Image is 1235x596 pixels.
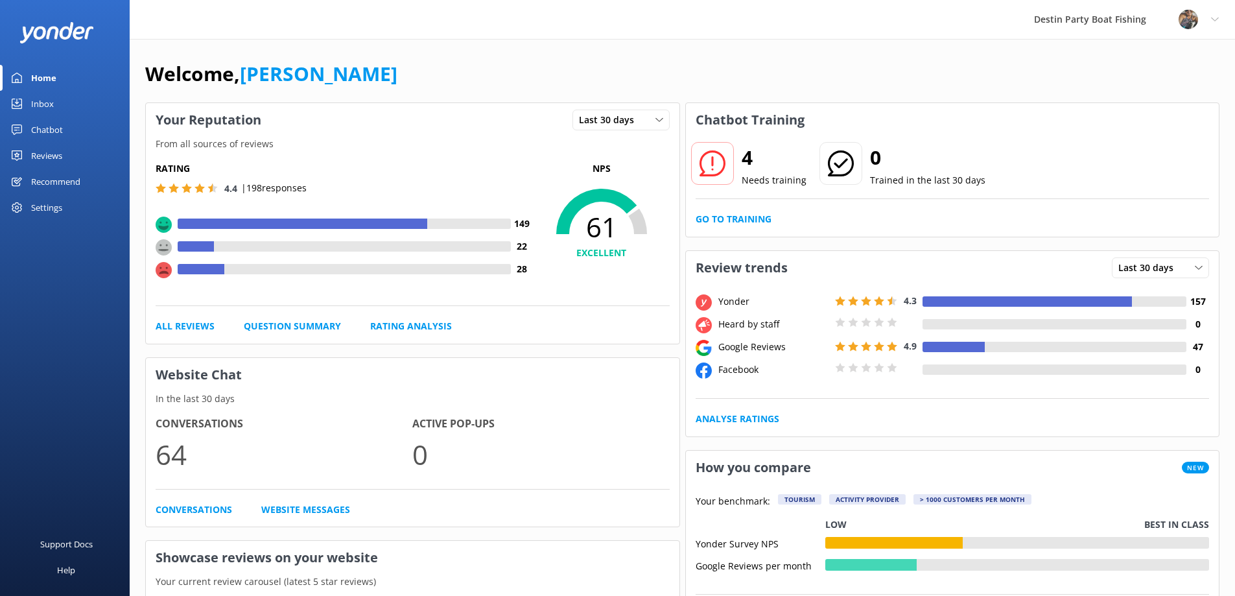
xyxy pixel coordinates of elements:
h4: Active Pop-ups [412,416,669,433]
h3: Chatbot Training [686,103,814,137]
span: 4.9 [904,340,917,352]
span: 61 [534,211,670,243]
p: Your current review carousel (latest 5 star reviews) [146,575,679,589]
span: Last 30 days [579,113,642,127]
a: Go to Training [696,212,771,226]
img: yonder-white-logo.png [19,22,94,43]
h4: 0 [1186,317,1209,331]
div: Reviews [31,143,62,169]
div: Chatbot [31,117,63,143]
div: Recommend [31,169,80,195]
p: 0 [412,433,669,476]
h4: 149 [511,217,534,231]
a: Analyse Ratings [696,412,779,426]
img: 250-1666038197.jpg [1179,10,1198,29]
div: Google Reviews per month [696,559,825,571]
div: Google Reviews [715,340,832,354]
div: Heard by staff [715,317,832,331]
p: From all sources of reviews [146,137,679,151]
div: > 1000 customers per month [913,494,1031,505]
p: NPS [534,161,670,176]
h2: 4 [742,142,806,173]
div: Yonder Survey NPS [696,537,825,549]
span: 4.3 [904,294,917,307]
span: Last 30 days [1118,261,1181,275]
a: Website Messages [261,503,350,517]
div: Settings [31,195,62,221]
h4: 0 [1186,363,1209,377]
h4: 28 [511,262,534,276]
div: Support Docs [40,531,93,557]
p: Best in class [1144,518,1209,532]
h3: How you compare [686,451,821,484]
div: Inbox [31,91,54,117]
h3: Website Chat [146,358,679,392]
a: Conversations [156,503,232,517]
div: Home [31,65,56,91]
h4: EXCELLENT [534,246,670,260]
h2: 0 [870,142,985,173]
p: | 198 responses [241,181,307,195]
p: In the last 30 days [146,392,679,406]
p: Needs training [742,173,806,187]
a: Rating Analysis [370,319,452,333]
div: Facebook [715,363,832,377]
p: 64 [156,433,412,476]
span: New [1182,462,1209,473]
div: Help [57,557,75,583]
a: Question Summary [244,319,341,333]
h3: Showcase reviews on your website [146,541,679,575]
div: Activity Provider [829,494,906,505]
h1: Welcome, [145,58,397,89]
h5: Rating [156,161,534,176]
h3: Your Reputation [146,103,271,137]
div: Tourism [778,494,821,505]
a: [PERSON_NAME] [240,60,397,87]
h4: 22 [511,239,534,254]
div: Yonder [715,294,832,309]
p: Trained in the last 30 days [870,173,985,187]
h4: Conversations [156,416,412,433]
a: All Reviews [156,319,215,333]
p: Low [825,518,847,532]
h3: Review trends [686,251,797,285]
span: 4.4 [224,182,237,195]
h4: 157 [1186,294,1209,309]
h4: 47 [1186,340,1209,354]
p: Your benchmark: [696,494,770,510]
